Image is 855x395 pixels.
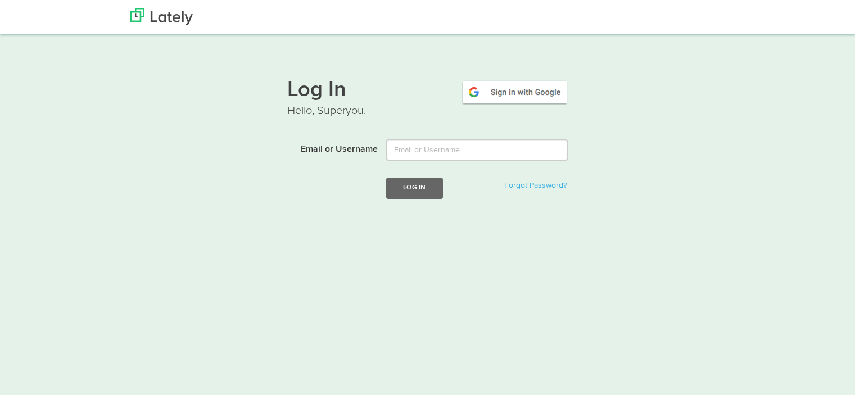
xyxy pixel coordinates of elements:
[279,139,378,156] label: Email or Username
[386,139,568,161] input: Email or Username
[287,103,568,119] p: Hello, Superyou.
[386,178,442,198] button: Log In
[504,181,567,189] a: Forgot Password?
[461,79,568,105] img: google-signin.png
[287,79,568,103] h1: Log In
[130,8,193,25] img: Lately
